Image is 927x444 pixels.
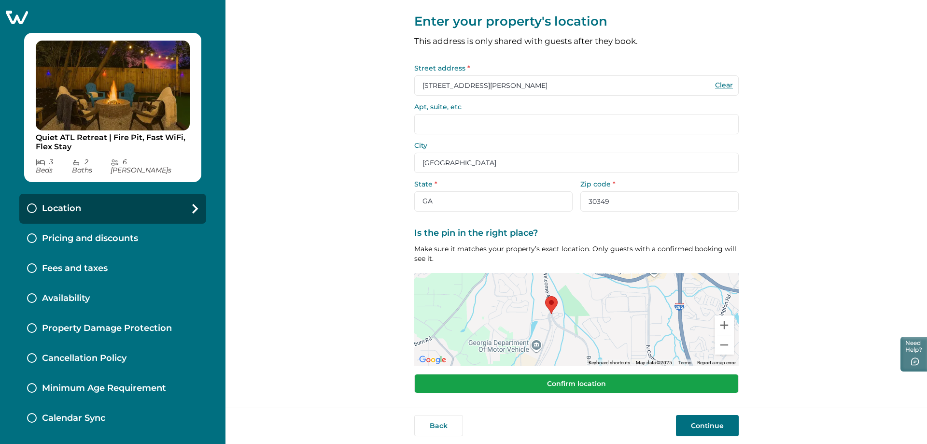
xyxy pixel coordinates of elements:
[42,323,172,334] p: Property Damage Protection
[42,203,81,214] p: Location
[42,383,166,394] p: Minimum Age Requirement
[414,37,739,45] p: This address is only shared with guests after they book.
[36,41,190,130] img: propertyImage_Quiet ATL Retreat | Fire Pit, Fast WiFi, Flex Stay
[36,133,190,152] p: Quiet ATL Retreat | Fire Pit, Fast WiFi, Flex Stay
[414,181,567,187] label: State
[414,244,739,263] p: Make sure it matches your property’s exact location. Only guests with a confirmed booking will se...
[414,374,739,393] button: Confirm location
[580,181,733,187] label: Zip code
[417,354,449,366] a: Open this area in Google Maps (opens a new window)
[42,353,126,364] p: Cancellation Policy
[589,359,630,366] button: Keyboard shortcuts
[36,158,72,174] p: 3 Bed s
[715,335,734,355] button: Zoom out
[414,103,733,110] label: Apt, suite, etc
[414,14,739,29] p: Enter your property's location
[42,293,90,304] p: Availability
[414,142,733,149] label: City
[414,415,463,436] button: Back
[417,354,449,366] img: Google
[111,158,190,174] p: 6 [PERSON_NAME] s
[678,360,691,365] a: Terms (opens in new tab)
[636,360,672,365] span: Map data ©2025
[414,65,733,72] label: Street address
[42,233,138,244] p: Pricing and discounts
[42,263,108,274] p: Fees and taxes
[676,415,739,436] button: Continue
[697,360,736,365] a: Report a map error
[414,228,733,239] label: Is the pin in the right place?
[42,413,105,424] p: Calendar Sync
[715,81,734,89] button: Clear
[72,158,110,174] p: 2 Bath s
[715,315,734,335] button: Zoom in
